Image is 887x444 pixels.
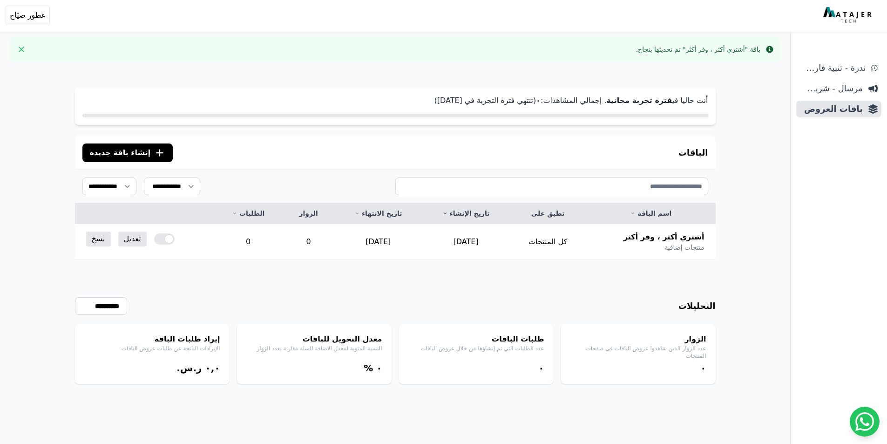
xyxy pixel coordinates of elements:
span: إنشاء باقة جديدة [90,147,151,158]
span: ر.س. [176,362,202,374]
h4: معدل التحويل للباقات [246,334,382,345]
td: 0 [283,224,334,260]
span: % [364,362,373,374]
td: [DATE] [422,224,510,260]
td: 0 [214,224,283,260]
button: إنشاء باقة جديدة [82,143,173,162]
h4: الزوار [570,334,706,345]
td: [DATE] [334,224,422,260]
h4: طلبات الباقات [408,334,544,345]
div: ۰ [570,362,706,375]
span: مرسال - شريط دعاية [800,82,863,95]
h3: التحليلات [678,300,716,313]
a: تعديل [118,232,147,246]
span: أشتري أكثر ، وفر أكثر [623,232,704,243]
a: تاريخ الإنشاء [433,209,499,218]
h4: إيراد طلبات الباقة [84,334,220,345]
span: منتجات إضافية [664,243,704,252]
a: الطلبات [225,209,271,218]
span: باقات العروض [800,102,863,116]
span: ندرة - تنبية قارب علي النفاذ [800,61,866,75]
p: أنت حاليا في . إجمالي المشاهدات: (تنتهي فترة التجربة في [DATE]) [82,95,708,106]
div: باقة "أشتري أكثر ، وفر أكثر" تم تحديثها بنجاح. [636,45,760,54]
span: عطور صيّاح [10,10,46,21]
a: تاريخ الانتهاء [345,209,411,218]
th: الزوار [283,203,334,224]
bdi: ۰ [376,362,382,374]
a: نسخ [86,232,111,246]
div: ۰ [408,362,544,375]
bdi: ۰,۰ [205,362,220,374]
p: الإيرادات الناتجة عن طلبات عروض الباقات [84,345,220,352]
p: عدد الزوار الذين شاهدوا عروض الباقات في صفحات المنتجات [570,345,706,360]
button: Close [14,42,29,57]
img: MatajerTech Logo [823,7,874,24]
th: تطبق على [509,203,586,224]
strong: فترة تجربة مجانية [606,96,672,105]
button: عطور صيّاح [6,6,50,25]
strong: ۰ [536,96,541,105]
h3: الباقات [678,146,708,159]
td: كل المنتجات [509,224,586,260]
p: النسبة المئوية لمعدل الاضافة للسلة مقارنة بعدد الزوار [246,345,382,352]
a: اسم الباقة [597,209,704,218]
p: عدد الطلبات التي تم إنشاؤها من خلال عروض الباقات [408,345,544,352]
